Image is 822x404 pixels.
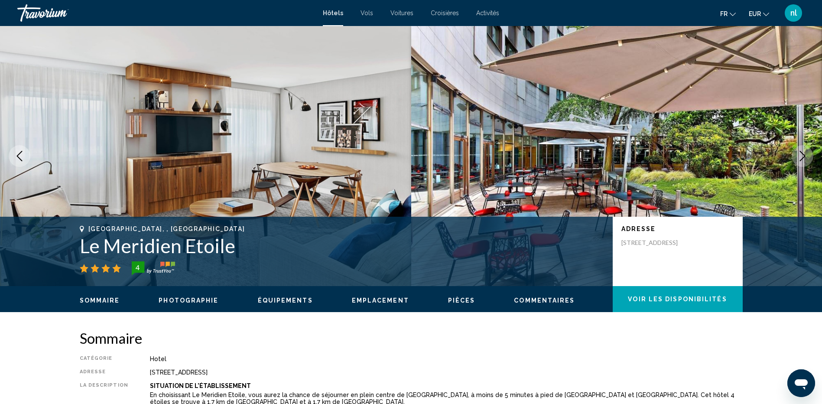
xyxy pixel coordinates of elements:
span: fr [720,10,728,17]
span: Photographie [159,297,218,304]
h1: Le Meridien Etoile [80,235,604,257]
iframe: Bouton de lancement de la fenêtre de messagerie [787,369,815,397]
span: [GEOGRAPHIC_DATA], , [GEOGRAPHIC_DATA] [88,225,245,232]
a: Voitures [390,10,413,16]
button: Voir les disponibilités [613,286,743,312]
p: Adresse [621,225,734,232]
div: [STREET_ADDRESS] [150,369,743,376]
span: nl [790,9,797,17]
a: Croisières [431,10,459,16]
div: Adresse [80,369,128,376]
a: Travorium [17,4,314,22]
span: Voir les disponibilités [628,296,727,303]
p: [STREET_ADDRESS] [621,239,691,247]
b: Situation De L'établissement [150,382,251,389]
button: Commentaires [514,296,575,304]
button: Change language [720,7,736,20]
a: Vols [361,10,373,16]
span: Équipements [258,297,313,304]
span: Pièces [448,297,475,304]
span: Commentaires [514,297,575,304]
button: Pièces [448,296,475,304]
a: Hôtels [323,10,343,16]
button: Photographie [159,296,218,304]
button: Previous image [9,145,30,167]
button: Sommaire [80,296,120,304]
div: 4 [129,262,146,273]
button: Équipements [258,296,313,304]
button: Next image [792,145,813,167]
h2: Sommaire [80,329,743,347]
span: EUR [749,10,761,17]
span: Sommaire [80,297,120,304]
div: Hotel [150,355,743,362]
button: Emplacement [352,296,409,304]
a: Activités [476,10,499,16]
span: Emplacement [352,297,409,304]
img: trustyou-badge-hor.svg [132,261,175,275]
button: Change currency [749,7,769,20]
button: User Menu [782,4,805,22]
div: Catégorie [80,355,128,362]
